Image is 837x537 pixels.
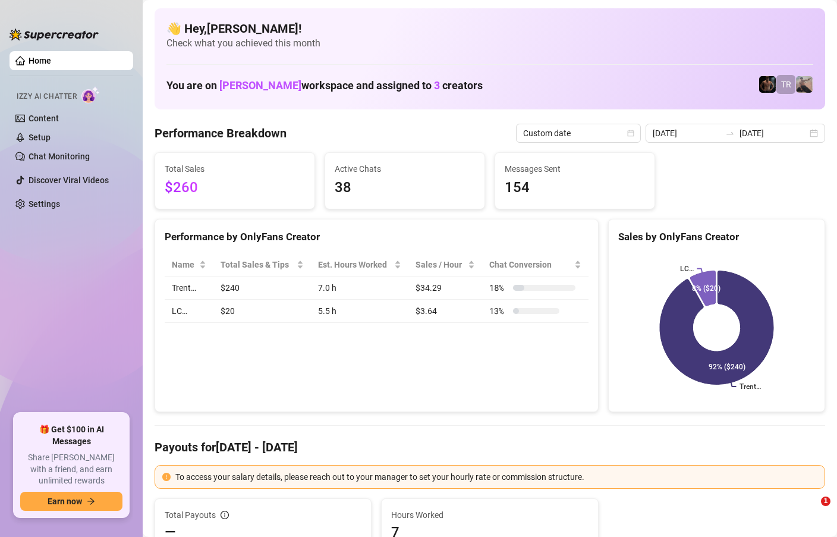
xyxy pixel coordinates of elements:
span: Active Chats [335,162,475,175]
span: Name [172,258,197,271]
th: Chat Conversion [482,253,588,277]
div: Sales by OnlyFans Creator [618,229,815,245]
span: 🎁 Get $100 in AI Messages [20,424,122,447]
span: Share [PERSON_NAME] with a friend, and earn unlimited rewards [20,452,122,487]
text: LC… [679,265,693,273]
input: Start date [653,127,720,140]
input: End date [740,127,807,140]
span: 3 [434,79,440,92]
img: logo-BBDzfeDw.svg [10,29,99,40]
td: LC… [165,300,213,323]
span: Chat Conversion [489,258,571,271]
span: 154 [505,177,645,199]
td: 5.5 h [311,300,408,323]
a: Content [29,114,59,123]
span: Messages Sent [505,162,645,175]
span: [PERSON_NAME] [219,79,301,92]
td: 7.0 h [311,277,408,300]
td: $20 [213,300,310,323]
a: Chat Monitoring [29,152,90,161]
text: Trent… [740,383,761,391]
span: to [725,128,735,138]
span: info-circle [221,511,229,519]
span: calendar [627,130,634,137]
h4: Performance Breakdown [155,125,287,142]
span: Izzy AI Chatter [17,91,77,102]
span: 13 % [489,304,508,318]
span: Total Sales [165,162,305,175]
img: Trent [759,76,776,93]
img: AI Chatter [81,86,100,103]
span: 18 % [489,281,508,294]
td: Trent… [165,277,213,300]
th: Total Sales & Tips [213,253,310,277]
span: arrow-right [87,497,95,505]
h4: Payouts for [DATE] - [DATE] [155,439,825,456]
span: swap-right [725,128,735,138]
span: Hours Worked [391,508,588,522]
span: Custom date [523,124,634,142]
h4: 👋 Hey, [PERSON_NAME] ! [166,20,813,37]
img: LC [796,76,813,93]
td: $34.29 [408,277,482,300]
span: 1 [821,497,830,506]
td: $3.64 [408,300,482,323]
a: Settings [29,199,60,209]
div: Performance by OnlyFans Creator [165,229,589,245]
a: Discover Viral Videos [29,175,109,185]
span: Total Payouts [165,508,216,522]
span: exclamation-circle [162,473,171,481]
a: Setup [29,133,51,142]
span: TR [781,78,791,91]
button: Earn nowarrow-right [20,492,122,511]
h1: You are on workspace and assigned to creators [166,79,483,92]
a: Home [29,56,51,65]
td: $240 [213,277,310,300]
span: Check what you achieved this month [166,37,813,50]
iframe: Intercom live chat [797,497,825,525]
span: 38 [335,177,475,199]
div: To access your salary details, please reach out to your manager to set your hourly rate or commis... [175,470,817,483]
span: $260 [165,177,305,199]
th: Name [165,253,213,277]
th: Sales / Hour [408,253,482,277]
span: Total Sales & Tips [221,258,294,271]
div: Est. Hours Worked [318,258,392,271]
span: Earn now [48,497,82,506]
span: Sales / Hour [416,258,465,271]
